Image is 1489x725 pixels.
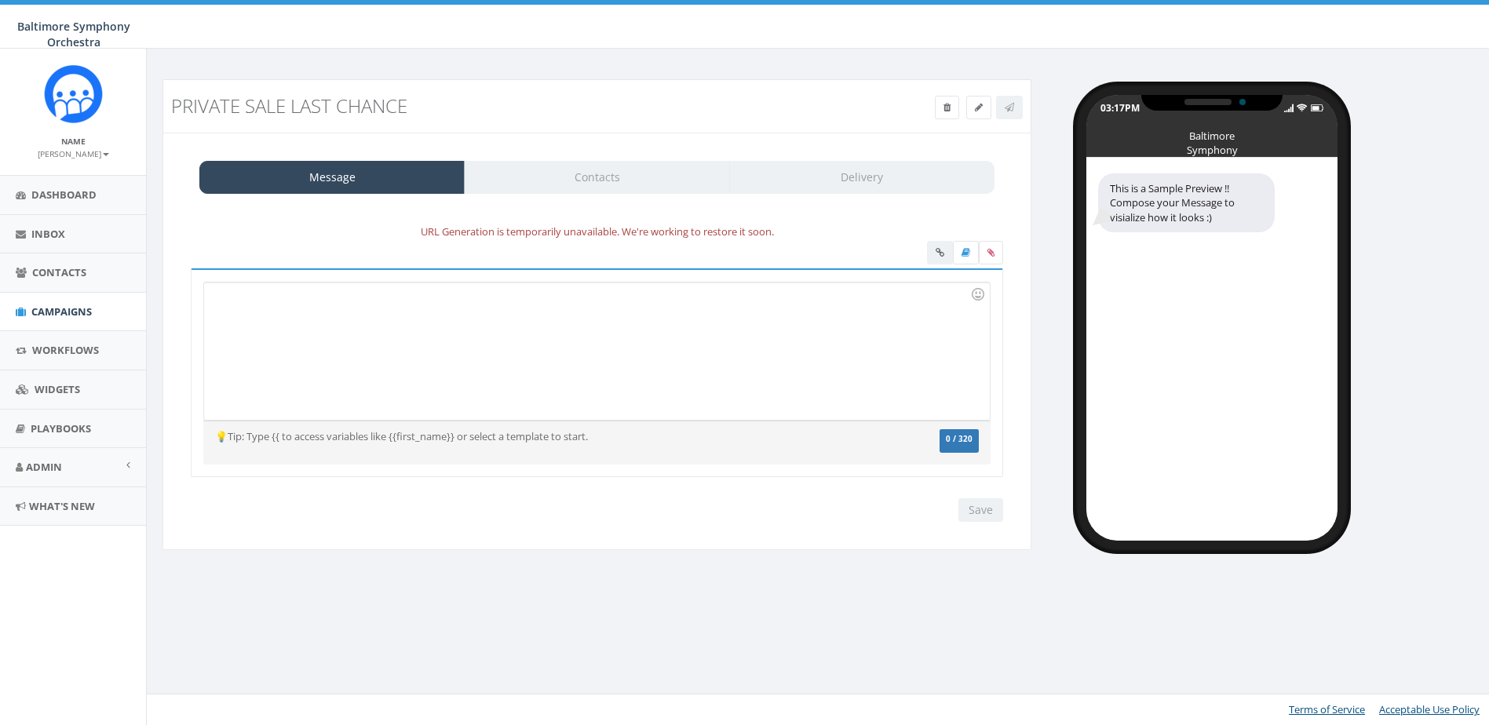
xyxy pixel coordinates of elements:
[44,64,103,123] img: Rally_platform_Icon_1.png
[61,136,86,147] small: Name
[1173,129,1251,137] div: Baltimore Symphony Orchestra
[1098,173,1275,233] div: This is a Sample Preview !! Compose your Message to visialize how it looks :)
[38,148,109,159] small: [PERSON_NAME]
[31,421,91,435] span: Playbooks
[26,460,62,474] span: Admin
[1100,101,1140,115] div: 03:17PM
[199,161,465,194] a: Message
[38,146,109,160] a: [PERSON_NAME]
[979,241,1003,264] span: Attach your media
[943,100,951,114] span: Delete Campaign
[31,188,97,202] span: Dashboard
[975,100,983,114] span: Edit Campaign
[203,429,859,444] div: 💡Tip: Type {{ to access variables like {{first_name}} or select a template to start.
[953,241,979,264] label: Insert Template Text
[1379,702,1480,716] a: Acceptable Use Policy
[29,499,95,513] span: What's New
[171,96,804,116] h3: Private Sale Last Chance
[32,343,99,357] span: Workflows
[17,19,130,49] span: Baltimore Symphony Orchestra
[35,382,80,396] span: Widgets
[179,223,1015,241] div: URL Generation is temporarily unavailable. We're working to restore it soon.
[946,434,973,444] span: 0 / 320
[31,227,65,241] span: Inbox
[1289,702,1365,716] a: Terms of Service
[32,265,86,279] span: Contacts
[969,285,987,304] div: Use the TAB key to insert emoji faster
[31,304,92,319] span: Campaigns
